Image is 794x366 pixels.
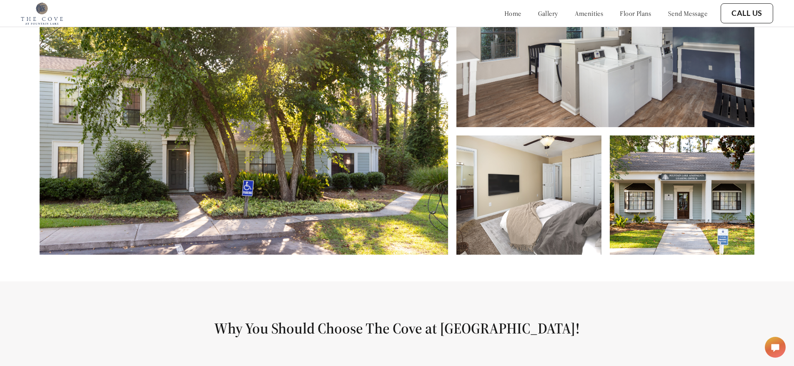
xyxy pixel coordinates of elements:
[731,9,762,18] a: Call Us
[504,9,521,18] a: home
[456,135,601,255] img: Alt text
[668,9,707,18] a: send message
[575,9,604,18] a: amenities
[538,9,558,18] a: gallery
[20,319,774,338] h1: Why You Should Choose The Cove at [GEOGRAPHIC_DATA]!
[620,9,651,18] a: floor plans
[21,2,63,25] img: cove_at_fountain_lake_logo.png
[610,135,754,255] img: Alt text
[721,3,773,23] button: Call Us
